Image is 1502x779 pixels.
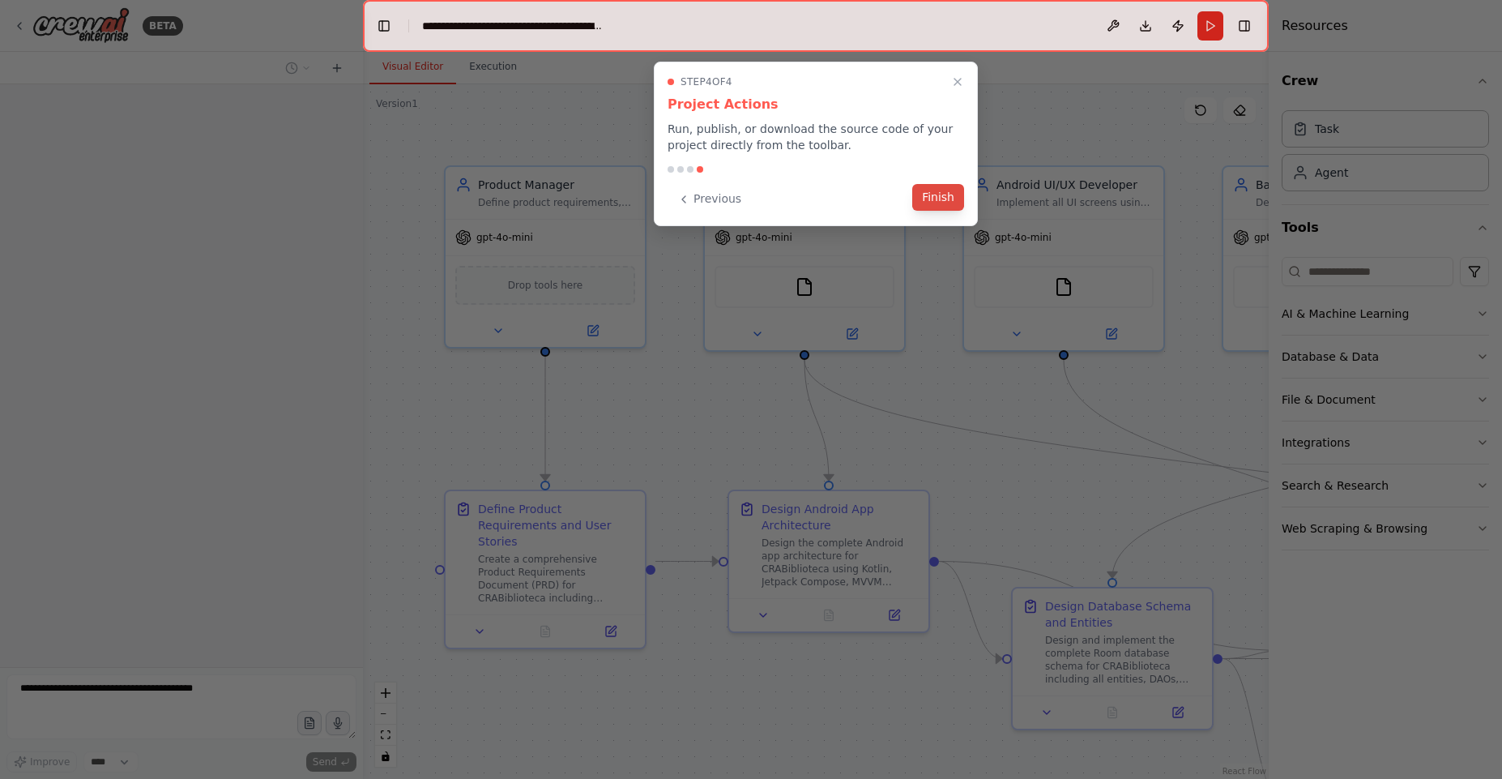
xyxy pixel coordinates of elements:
button: Hide left sidebar [373,15,395,37]
p: Run, publish, or download the source code of your project directly from the toolbar. [668,121,964,153]
button: Close walkthrough [948,72,967,92]
button: Previous [668,186,751,212]
span: Step 4 of 4 [681,75,732,88]
h3: Project Actions [668,95,964,114]
button: Finish [912,184,964,211]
